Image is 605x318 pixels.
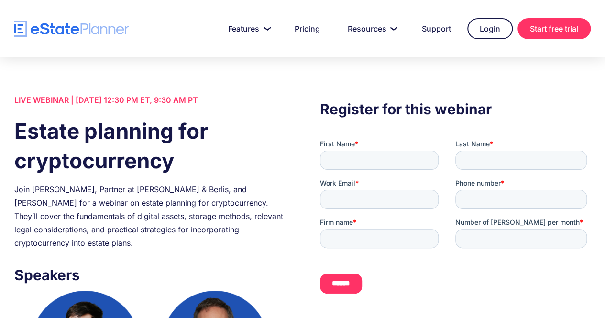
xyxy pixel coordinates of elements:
[217,19,278,38] a: Features
[14,93,285,107] div: LIVE WEBINAR | [DATE] 12:30 PM ET, 9:30 AM PT
[14,21,129,37] a: home
[14,183,285,250] div: Join [PERSON_NAME], Partner at [PERSON_NAME] & Berlis, and [PERSON_NAME] for a webinar on estate ...
[517,18,591,39] a: Start free trial
[336,19,406,38] a: Resources
[283,19,331,38] a: Pricing
[320,98,591,120] h3: Register for this webinar
[320,139,591,301] iframe: Form 0
[467,18,513,39] a: Login
[14,264,285,286] h3: Speakers
[410,19,462,38] a: Support
[14,116,285,175] h1: Estate planning for cryptocurrency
